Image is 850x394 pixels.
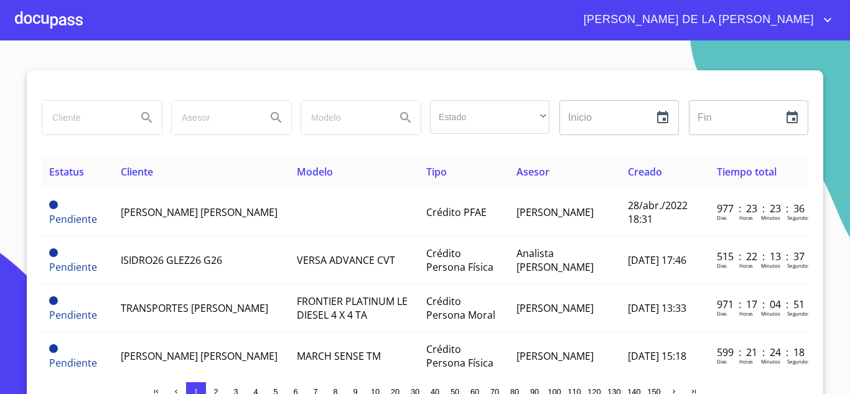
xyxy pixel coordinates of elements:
[739,214,753,221] p: Horas
[574,10,820,30] span: [PERSON_NAME] DE LA [PERSON_NAME]
[49,296,58,305] span: Pendiente
[761,310,780,317] p: Minutos
[297,349,381,363] span: MARCH SENSE TM
[516,349,594,363] span: [PERSON_NAME]
[739,310,753,317] p: Horas
[121,205,278,219] span: [PERSON_NAME] [PERSON_NAME]
[628,301,686,315] span: [DATE] 13:33
[516,165,549,179] span: Asesor
[297,294,408,322] span: FRONTIER PLATINUM LE DIESEL 4 X 4 TA
[717,262,727,269] p: Dias
[516,246,594,274] span: Analista [PERSON_NAME]
[49,356,97,370] span: Pendiente
[426,342,493,370] span: Crédito Persona Física
[121,165,153,179] span: Cliente
[761,214,780,221] p: Minutos
[761,262,780,269] p: Minutos
[516,301,594,315] span: [PERSON_NAME]
[49,308,97,322] span: Pendiente
[628,199,688,226] span: 28/abr./2022 18:31
[426,205,487,219] span: Crédito PFAE
[297,165,333,179] span: Modelo
[628,165,662,179] span: Creado
[717,358,727,365] p: Dias
[787,310,810,317] p: Segundos
[132,103,162,133] button: Search
[121,301,268,315] span: TRANSPORTES [PERSON_NAME]
[628,253,686,267] span: [DATE] 17:46
[787,214,810,221] p: Segundos
[121,253,222,267] span: ISIDRO26 GLEZ26 G26
[574,10,835,30] button: account of current user
[49,344,58,353] span: Pendiente
[121,349,278,363] span: [PERSON_NAME] [PERSON_NAME]
[717,310,727,317] p: Dias
[426,246,493,274] span: Crédito Persona Física
[49,200,58,209] span: Pendiente
[430,100,549,134] div: ​
[717,202,801,215] p: 977 : 23 : 23 : 36
[301,101,386,134] input: search
[717,345,801,359] p: 599 : 21 : 24 : 18
[516,205,594,219] span: [PERSON_NAME]
[49,248,58,257] span: Pendiente
[426,165,447,179] span: Tipo
[717,250,801,263] p: 515 : 22 : 13 : 37
[739,358,753,365] p: Horas
[42,101,127,134] input: search
[261,103,291,133] button: Search
[787,358,810,365] p: Segundos
[717,298,801,311] p: 971 : 17 : 04 : 51
[391,103,421,133] button: Search
[628,349,686,363] span: [DATE] 15:18
[49,260,97,274] span: Pendiente
[787,262,810,269] p: Segundos
[297,253,395,267] span: VERSA ADVANCE CVT
[761,358,780,365] p: Minutos
[172,101,256,134] input: search
[717,165,777,179] span: Tiempo total
[739,262,753,269] p: Horas
[717,214,727,221] p: Dias
[49,165,84,179] span: Estatus
[426,294,495,322] span: Crédito Persona Moral
[49,212,97,226] span: Pendiente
